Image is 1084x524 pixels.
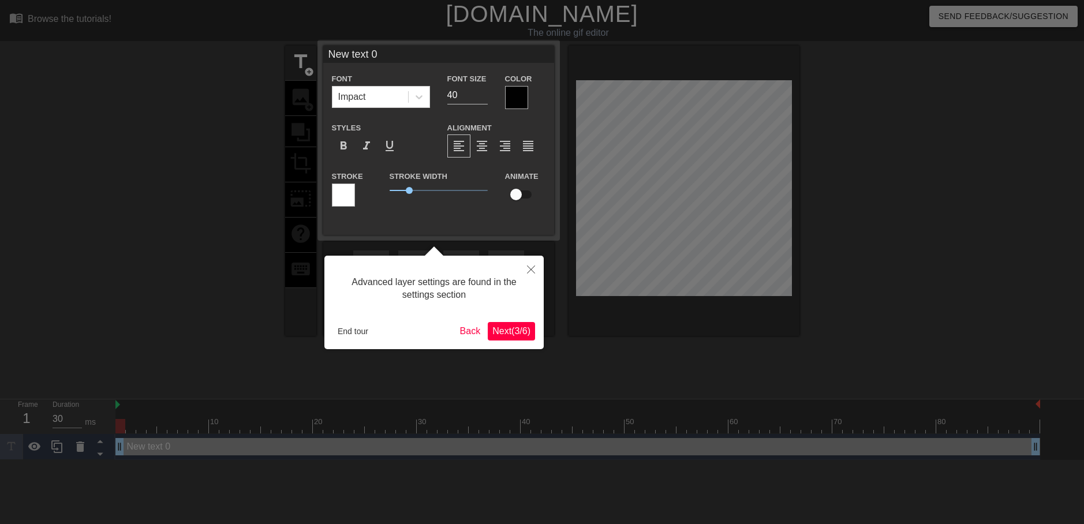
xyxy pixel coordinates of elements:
[488,322,535,340] button: Next
[492,326,530,336] span: Next ( 3 / 6 )
[518,256,544,282] button: Close
[333,264,535,313] div: Advanced layer settings are found in the settings section
[333,323,373,340] button: End tour
[455,322,485,340] button: Back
